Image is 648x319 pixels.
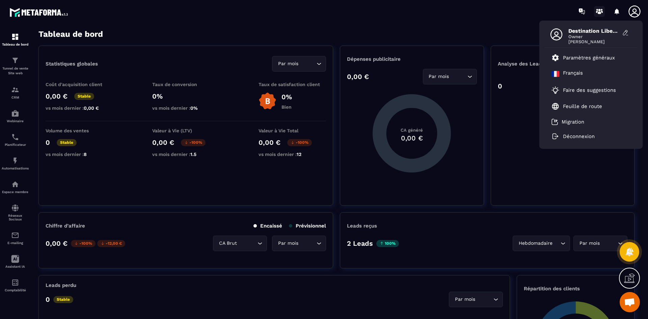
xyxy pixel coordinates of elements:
[300,60,315,68] input: Search for option
[297,152,301,157] span: 12
[498,82,502,90] p: 0
[551,54,615,62] a: Paramètres généraux
[563,103,602,109] p: Feuille de route
[2,241,29,245] p: E-mailing
[276,240,300,247] span: Par mois
[2,265,29,268] p: Assistant IA
[46,128,113,133] p: Volume des ventes
[84,105,99,111] span: 0,00 €
[498,61,563,67] p: Analyse des Leads
[578,240,601,247] span: Par mois
[300,240,315,247] input: Search for option
[2,175,29,199] a: automationsautomationsEspace membre
[46,152,113,157] p: vs mois dernier :
[562,119,584,125] p: Migration
[563,133,595,139] p: Déconnexion
[2,128,29,152] a: schedulerschedulerPlanificateur
[2,152,29,175] a: automationsautomationsAutomatisations
[181,139,206,146] p: -100%
[46,61,98,67] p: Statistiques globales
[272,236,326,251] div: Search for option
[524,286,627,292] p: Répartition des clients
[554,240,559,247] input: Search for option
[347,223,377,229] p: Leads reçus
[347,73,369,81] p: 0,00 €
[2,226,29,250] a: emailemailE-mailing
[259,138,280,147] p: 0,00 €
[46,82,113,87] p: Coût d'acquisition client
[46,92,67,100] p: 0,00 €
[253,223,282,229] p: Encaissé
[2,250,29,273] a: Assistant IA
[152,82,220,87] p: Taux de conversion
[11,56,19,64] img: formation
[46,239,67,247] p: 0,00 €
[2,81,29,104] a: formationformationCRM
[46,295,50,303] p: 0
[601,240,616,247] input: Search for option
[563,87,616,93] p: Faire des suggestions
[451,73,466,80] input: Search for option
[11,33,19,41] img: formation
[217,240,238,247] span: CA Brut
[152,138,174,147] p: 0,00 €
[46,223,85,229] p: Chiffre d’affaire
[152,105,220,111] p: vs mois dernier :
[427,73,451,80] span: Par mois
[517,240,554,247] span: Hebdomadaire
[2,214,29,221] p: Réseaux Sociaux
[551,86,622,94] a: Faire des suggestions
[213,236,267,251] div: Search for option
[152,128,220,133] p: Valeur à Vie (LTV)
[71,240,96,247] p: -100%
[9,6,70,19] img: logo
[2,166,29,170] p: Automatisations
[190,105,198,111] span: 0%
[449,292,503,307] div: Search for option
[513,236,570,251] div: Search for option
[46,105,113,111] p: vs mois dernier :
[57,139,77,146] p: Stable
[259,92,276,110] img: b-badge-o.b3b20ee6.svg
[551,118,584,125] a: Migration
[376,240,399,247] p: 100%
[11,157,19,165] img: automations
[259,152,326,157] p: vs mois dernier :
[2,190,29,194] p: Espace membre
[568,34,619,39] span: Owner
[46,282,76,288] p: Leads perdu
[259,128,326,133] p: Valeur à Vie Total
[568,28,619,34] span: Destination Liberation [PERSON_NAME]
[423,69,477,84] div: Search for option
[2,104,29,128] a: automationsautomationsWebinaire
[568,39,619,44] span: [PERSON_NAME]
[11,133,19,141] img: scheduler
[2,51,29,81] a: formationformationTunnel de vente Site web
[276,60,300,68] span: Par mois
[281,93,292,101] p: 0%
[477,296,492,303] input: Search for option
[2,96,29,99] p: CRM
[2,43,29,46] p: Tableau de bord
[563,70,583,78] p: Français
[11,231,19,239] img: email
[38,29,103,39] h3: Tableau de bord
[2,199,29,226] a: social-networksocial-networkRéseaux Sociaux
[74,93,94,100] p: Stable
[620,292,640,312] div: Ouvrir le chat
[97,240,125,247] p: -12,00 €
[2,143,29,147] p: Planificateur
[11,109,19,117] img: automations
[347,239,373,247] p: 2 Leads
[190,152,196,157] span: 1.5
[152,152,220,157] p: vs mois dernier :
[2,288,29,292] p: Comptabilité
[11,204,19,212] img: social-network
[2,273,29,297] a: accountantaccountantComptabilité
[84,152,87,157] span: 8
[53,296,73,303] p: Stable
[551,102,602,110] a: Feuille de route
[11,278,19,287] img: accountant
[287,139,312,146] p: -100%
[2,119,29,123] p: Webinaire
